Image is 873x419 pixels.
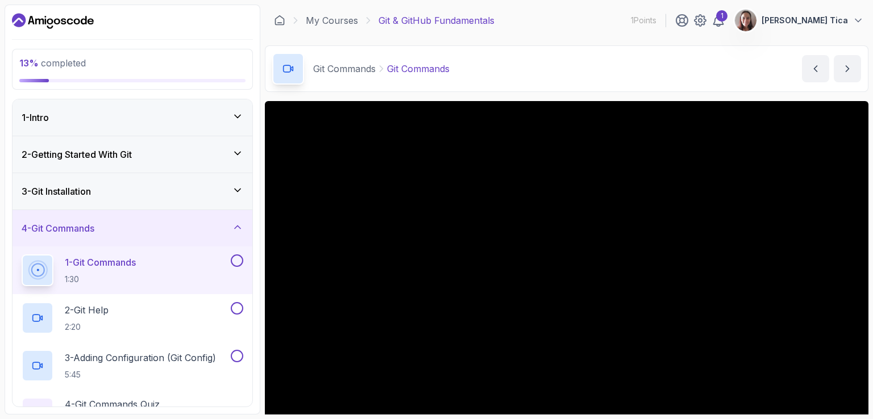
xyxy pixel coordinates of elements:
a: Dashboard [12,12,94,30]
button: 3-Adding Configuration (Git Config)5:45 [22,350,243,382]
p: 1 - Git Commands [65,255,136,269]
span: completed [19,57,86,69]
a: My Courses [306,14,358,27]
p: Git Commands [387,62,450,76]
p: 3 - Adding Configuration (Git Config) [65,351,216,364]
span: 13 % [19,57,39,69]
button: next content [834,55,861,82]
p: 2 - Git Help [65,303,109,317]
button: 2-Git Help2:20 [22,302,243,334]
h3: 1 - Intro [22,111,49,124]
p: Git & GitHub Fundamentals [379,14,494,27]
button: 1-Intro [13,99,252,136]
p: 2:20 [65,321,109,333]
button: user profile image[PERSON_NAME] Tica [734,9,864,32]
button: 2-Getting Started With Git [13,136,252,173]
h3: 3 - Git Installation [22,185,91,198]
p: Git Commands [313,62,376,76]
h3: 2 - Getting Started With Git [22,148,132,161]
p: 1 Points [631,15,656,26]
button: 1-Git Commands1:30 [22,254,243,286]
button: 4-Git Commands [13,210,252,246]
a: 1 [712,14,725,27]
div: 1 [716,10,727,22]
button: previous content [802,55,829,82]
p: 1:30 [65,274,136,285]
p: 4 - Git Commands Quiz [65,397,160,411]
p: 5:45 [65,369,216,380]
p: [PERSON_NAME] Tica [762,15,848,26]
img: user profile image [735,10,756,31]
button: 3-Git Installation [13,173,252,209]
a: Dashboard [274,15,285,26]
h3: 4 - Git Commands [22,221,94,235]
